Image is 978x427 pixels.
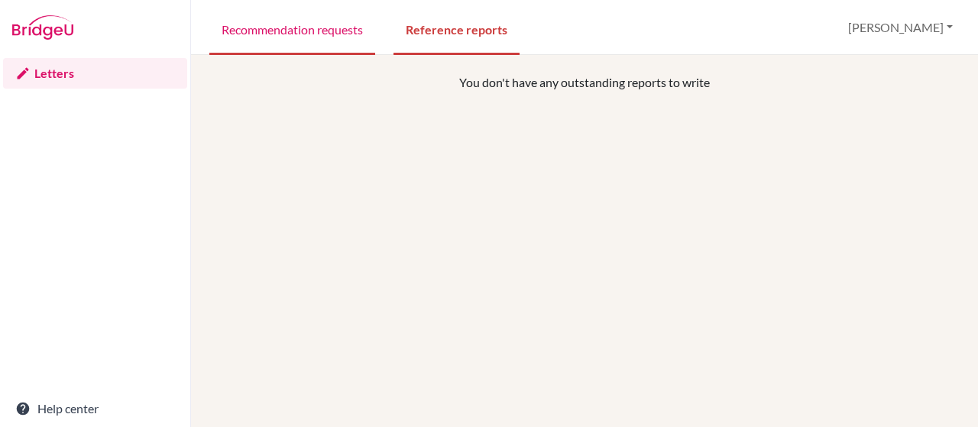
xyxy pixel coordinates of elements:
[3,393,187,424] a: Help center
[3,58,187,89] a: Letters
[283,73,886,92] p: You don't have any outstanding reports to write
[209,2,375,55] a: Recommendation requests
[841,13,960,42] button: [PERSON_NAME]
[12,15,73,40] img: Bridge-U
[393,2,520,55] a: Reference reports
